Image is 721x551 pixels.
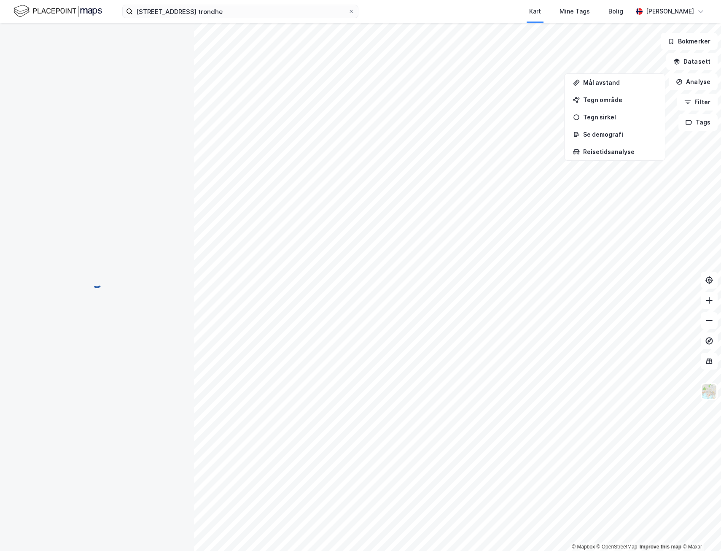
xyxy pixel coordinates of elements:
[678,114,718,131] button: Tags
[583,79,656,86] div: Mål avstand
[90,275,104,289] img: spinner.a6d8c91a73a9ac5275cf975e30b51cfb.svg
[679,510,721,551] iframe: Chat Widget
[677,94,718,111] button: Filter
[583,148,656,155] div: Reisetidsanalyse
[529,6,541,16] div: Kart
[560,6,590,16] div: Mine Tags
[608,6,623,16] div: Bolig
[661,33,718,50] button: Bokmerker
[646,6,694,16] div: [PERSON_NAME]
[666,53,718,70] button: Datasett
[13,4,102,19] img: logo.f888ab2527a4732fd821a326f86c7f29.svg
[640,544,681,550] a: Improve this map
[583,113,656,121] div: Tegn sirkel
[572,544,595,550] a: Mapbox
[701,384,717,400] img: Z
[597,544,638,550] a: OpenStreetMap
[669,73,718,90] button: Analyse
[583,96,656,103] div: Tegn område
[133,5,348,18] input: Søk på adresse, matrikkel, gårdeiere, leietakere eller personer
[583,131,656,138] div: Se demografi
